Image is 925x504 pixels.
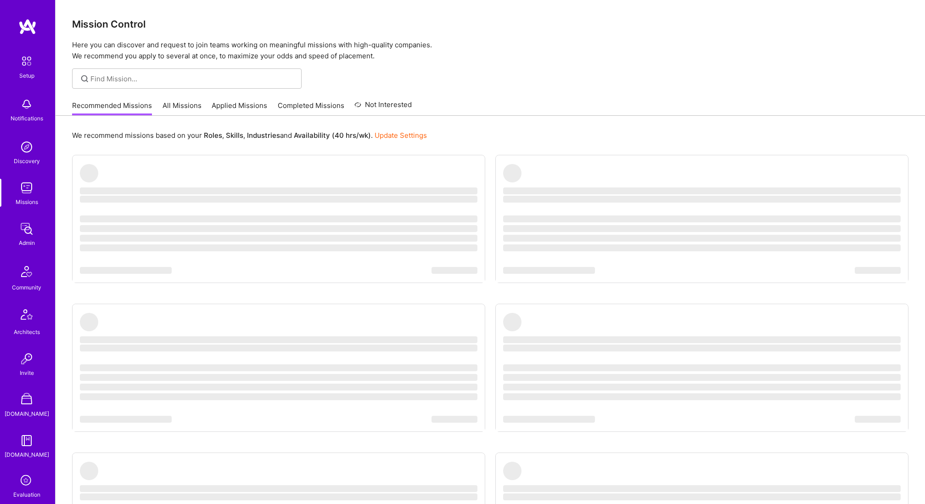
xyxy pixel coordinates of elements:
[226,131,243,140] b: Skills
[11,113,43,123] div: Notifications
[72,18,908,30] h3: Mission Control
[14,327,40,337] div: Architects
[278,101,344,116] a: Completed Missions
[212,101,267,116] a: Applied Missions
[5,450,49,459] div: [DOMAIN_NAME]
[17,391,36,409] img: A Store
[79,74,90,84] i: icon SearchGrey
[19,238,35,248] div: Admin
[17,179,36,197] img: teamwork
[294,131,371,140] b: Availability (40 hrs/wk)
[17,138,36,156] img: discovery
[17,51,36,71] img: setup
[72,40,908,62] p: Here you can discover and request to join teams working on meaningful missions with high-quality ...
[19,71,34,80] div: Setup
[17,431,36,450] img: guide book
[12,283,41,292] div: Community
[14,156,40,166] div: Discovery
[16,305,38,327] img: Architects
[17,350,36,368] img: Invite
[18,472,35,490] i: icon SelectionTeam
[13,490,40,499] div: Evaluation
[163,101,202,116] a: All Missions
[354,99,412,116] a: Not Interested
[72,130,427,140] p: We recommend missions based on your , , and .
[20,368,34,378] div: Invite
[16,260,38,283] img: Community
[375,131,427,140] a: Update Settings
[18,18,37,35] img: logo
[204,131,222,140] b: Roles
[5,409,49,419] div: [DOMAIN_NAME]
[17,95,36,113] img: bell
[17,220,36,238] img: admin teamwork
[90,74,295,84] input: Find Mission...
[16,197,38,207] div: Missions
[72,101,152,116] a: Recommended Missions
[247,131,280,140] b: Industries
